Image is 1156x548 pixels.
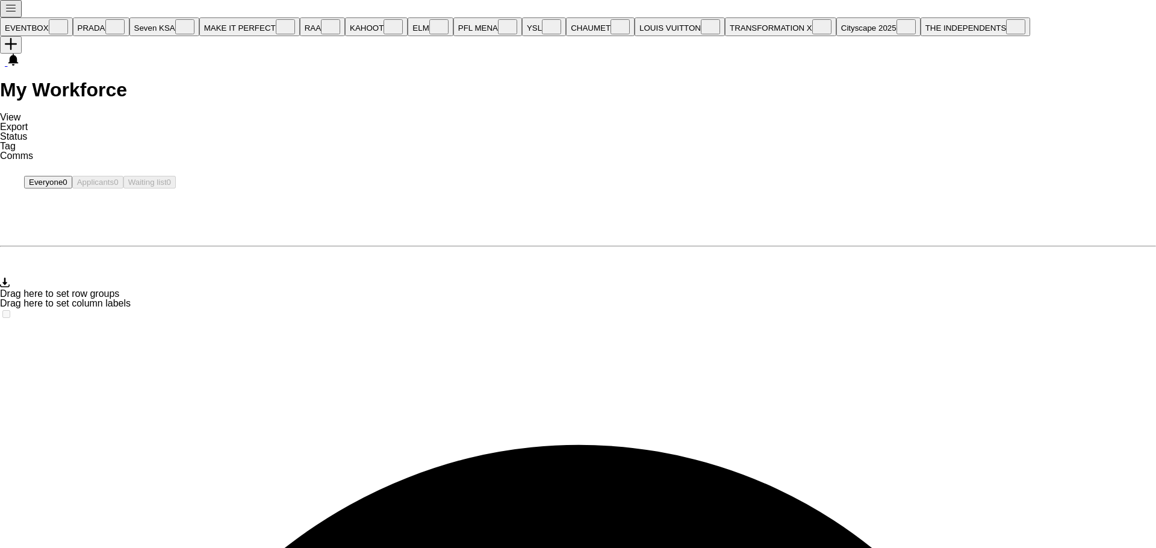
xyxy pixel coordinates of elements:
span: 0 [63,178,67,187]
button: ELM [408,17,453,36]
button: KAHOOT [345,17,408,36]
button: LOUIS VUITTON [635,17,725,36]
button: RAA [300,17,345,36]
button: THE INDEPENDENTS [921,17,1031,36]
button: Cityscape 2025 [836,17,921,36]
button: MAKE IT PERFECT [199,17,300,36]
button: TRANSFORMATION X [725,17,836,36]
button: Waiting list0 [123,176,176,188]
span: 0 [167,178,171,187]
input: Column with Header Selection [2,310,10,318]
button: YSL [522,17,566,36]
button: Seven KSA [129,17,199,36]
button: PRADA [73,17,129,36]
button: PFL MENA [453,17,522,36]
button: CHAUMET [566,17,635,36]
span: 0 [114,178,118,187]
button: Applicants0 [72,176,123,188]
button: Everyone0 [24,176,72,188]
